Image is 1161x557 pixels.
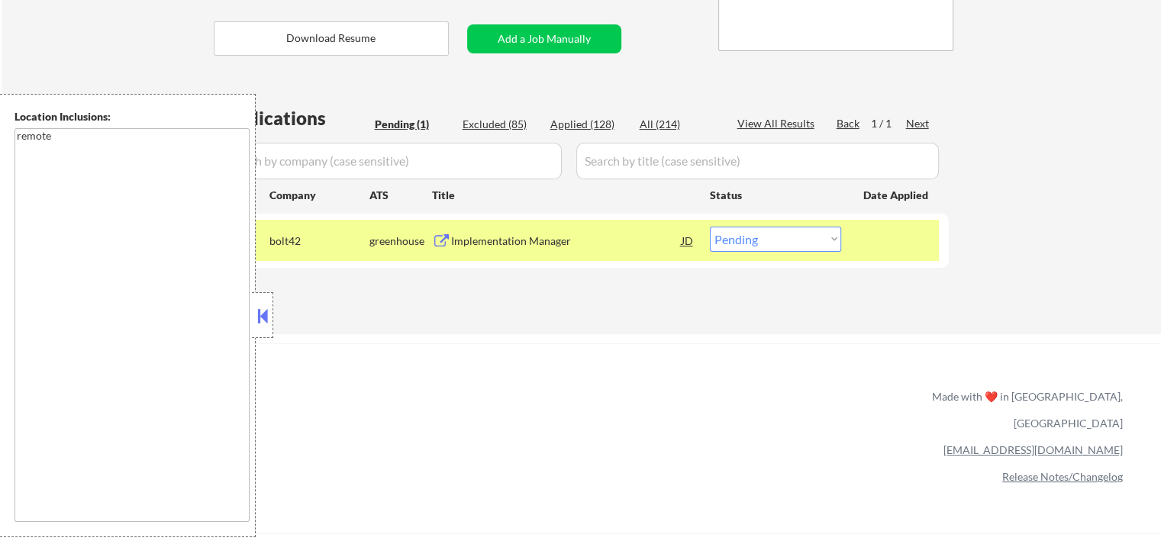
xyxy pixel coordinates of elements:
div: JD [680,227,695,254]
div: Implementation Manager [451,233,682,249]
div: Status [710,181,841,208]
div: Next [906,116,930,131]
div: ATS [369,188,432,203]
div: Title [432,188,695,203]
a: [EMAIL_ADDRESS][DOMAIN_NAME] [943,443,1123,456]
div: Pending (1) [375,117,451,132]
div: bolt42 [269,233,369,249]
button: Add a Job Manually [467,24,621,53]
input: Search by title (case sensitive) [576,143,939,179]
div: Date Applied [863,188,930,203]
button: Download Resume [214,21,449,56]
div: greenhouse [369,233,432,249]
div: Applications [218,109,369,127]
div: All (214) [640,117,716,132]
a: Release Notes/Changelog [1002,470,1123,483]
div: Location Inclusions: [15,109,250,124]
div: Company [269,188,369,203]
div: View All Results [737,116,819,131]
div: Made with ❤️ in [GEOGRAPHIC_DATA], [GEOGRAPHIC_DATA] [926,383,1123,436]
input: Search by company (case sensitive) [218,143,562,179]
div: Applied (128) [550,117,627,132]
div: 1 / 1 [871,116,906,131]
div: Excluded (85) [463,117,539,132]
a: Refer & earn free applications 👯‍♀️ [31,404,613,420]
div: Back [837,116,861,131]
